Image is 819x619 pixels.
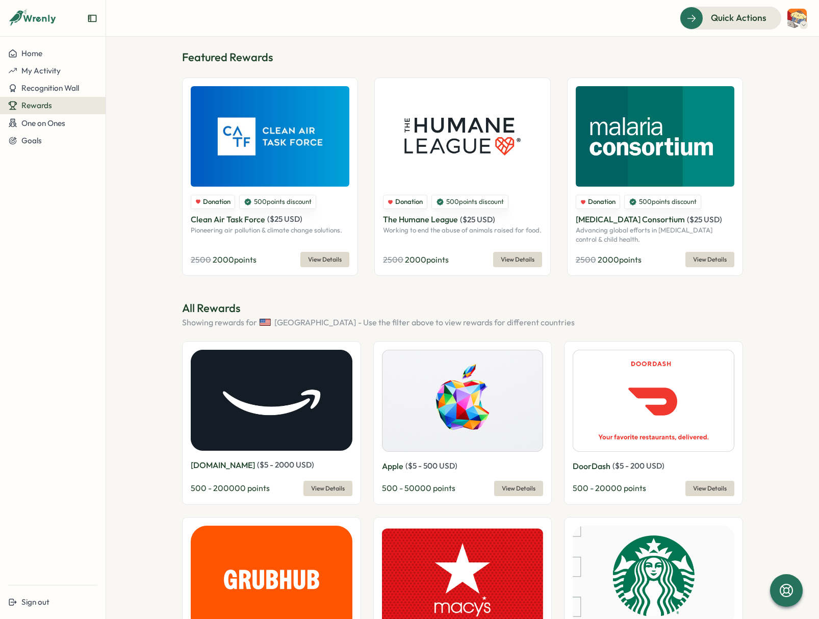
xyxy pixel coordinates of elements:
[311,481,345,496] span: View Details
[383,226,542,235] p: Working to end the abuse of animals raised for food.
[182,300,743,316] p: All Rewards
[191,226,349,235] p: Pioneering air pollution & climate change solutions.
[382,460,403,473] p: Apple
[588,197,616,207] span: Donation
[21,136,42,145] span: Goals
[493,252,542,267] button: View Details
[239,195,316,209] div: 500 points discount
[308,252,342,267] span: View Details
[502,481,535,496] span: View Details
[203,197,231,207] span: Donation
[624,195,701,209] div: 500 points discount
[383,86,542,187] img: The Humane League
[21,597,49,607] span: Sign out
[383,254,403,265] span: 2500
[191,459,255,472] p: [DOMAIN_NAME]
[598,254,642,265] span: 2000 points
[431,195,508,209] div: 500 points discount
[213,254,257,265] span: 2000 points
[358,316,575,329] span: - Use the filter above to view rewards for different countries
[21,100,52,110] span: Rewards
[787,9,807,28] img: Yazeed Loonat
[382,483,455,493] span: 500 - 50000 points
[257,460,314,470] span: ( $ 5 - 2000 USD )
[383,213,458,226] p: The Humane League
[274,316,356,329] span: [GEOGRAPHIC_DATA]
[711,11,766,24] span: Quick Actions
[21,48,42,58] span: Home
[576,86,734,187] img: Malaria Consortium
[687,215,722,224] span: ( $ 25 USD )
[191,483,270,493] span: 500 - 200000 points
[612,461,664,471] span: ( $ 5 - 200 USD )
[303,481,352,496] button: View Details
[191,86,349,187] img: Clean Air Task Force
[182,49,743,65] p: Featured Rewards
[576,213,685,226] p: [MEDICAL_DATA] Consortium
[87,13,97,23] button: Expand sidebar
[685,252,734,267] button: View Details
[300,252,349,267] button: View Details
[21,118,65,128] span: One on Ones
[494,481,543,496] button: View Details
[21,83,79,93] span: Recognition Wall
[405,461,457,471] span: ( $ 5 - 500 USD )
[182,316,257,329] span: Showing rewards for
[382,350,544,452] img: Apple
[259,316,271,328] img: United States
[405,254,449,265] span: 2000 points
[267,214,302,224] span: ( $ 25 USD )
[21,66,61,75] span: My Activity
[191,213,265,226] p: Clean Air Task Force
[191,350,352,451] img: Amazon.com
[395,197,423,207] span: Donation
[460,215,495,224] span: ( $ 25 USD )
[191,254,211,265] span: 2500
[576,226,734,244] p: Advancing global efforts in [MEDICAL_DATA] control & child health.
[573,483,646,493] span: 500 - 20000 points
[576,254,596,265] span: 2500
[685,481,734,496] button: View Details
[693,252,727,267] span: View Details
[693,481,727,496] span: View Details
[573,350,734,452] img: DoorDash
[680,7,781,29] button: Quick Actions
[501,252,534,267] span: View Details
[573,460,610,473] p: DoorDash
